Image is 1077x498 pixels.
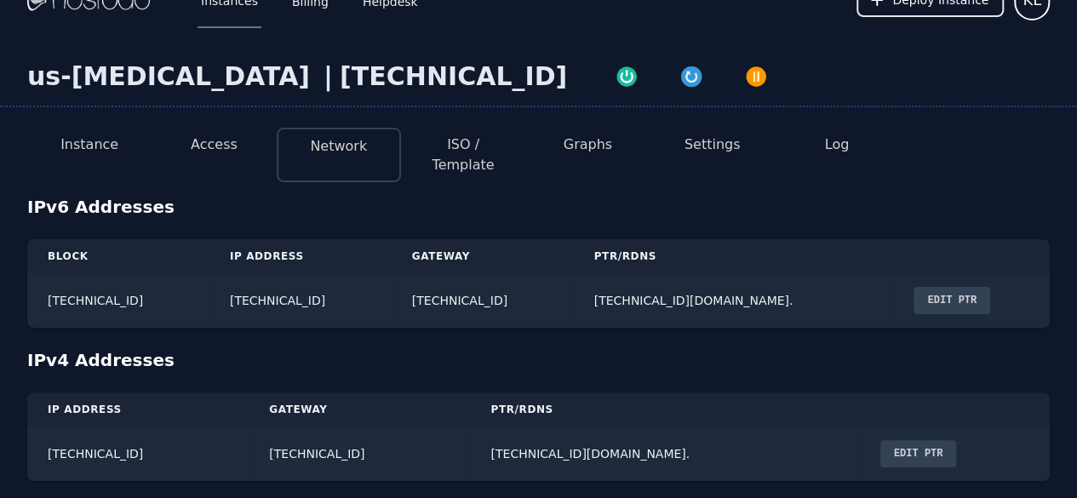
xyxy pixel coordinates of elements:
[191,135,238,155] button: Access
[679,65,703,89] img: Restart
[724,61,788,89] button: Power Off
[685,135,741,155] button: Settings
[564,135,612,155] button: Graphs
[392,239,574,273] th: Gateway
[574,239,894,273] th: PTR/rDNS
[27,61,317,92] div: us-[MEDICAL_DATA]
[310,136,367,157] button: Network
[209,273,392,328] td: [TECHNICAL_ID]
[470,426,859,481] td: [TECHNICAL_ID][DOMAIN_NAME].
[574,273,894,328] td: [TECHNICAL_ID][DOMAIN_NAME].
[27,239,209,273] th: Block
[415,135,512,175] button: ISO / Template
[659,61,724,89] button: Restart
[340,61,567,92] div: [TECHNICAL_ID]
[470,392,859,426] th: PTR/rDNS
[249,426,470,481] td: [TECHNICAL_ID]
[249,392,470,426] th: Gateway
[27,426,249,481] td: [TECHNICAL_ID]
[60,135,118,155] button: Instance
[27,195,1050,219] div: IPv6 Addresses
[594,61,659,89] button: Power On
[27,348,1050,372] div: IPv4 Addresses
[209,239,392,273] th: IP Address
[744,65,768,89] img: Power Off
[27,392,249,426] th: IP Address
[392,273,574,328] td: [TECHNICAL_ID]
[317,61,340,92] div: |
[615,65,639,89] img: Power On
[880,440,957,467] button: Edit PTR
[914,287,990,314] button: Edit PTR
[27,273,209,328] td: [TECHNICAL_ID]
[825,135,850,155] button: Log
